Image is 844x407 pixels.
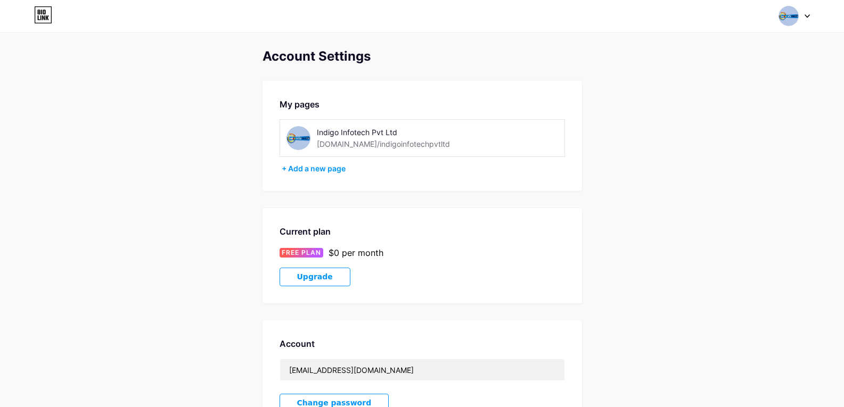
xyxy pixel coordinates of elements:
div: Account [280,337,565,350]
div: Current plan [280,225,565,238]
div: $0 per month [329,246,383,259]
button: Upgrade [280,268,350,286]
img: indigoinfotechpvtltd [286,126,310,150]
span: Upgrade [297,272,333,281]
div: Account Settings [263,49,582,64]
div: [DOMAIN_NAME]/indigoinfotechpvtltd [317,138,450,149]
input: Email [280,359,564,380]
span: FREE PLAN [282,248,321,258]
div: My pages [280,98,565,111]
img: abhinayak [779,6,799,26]
div: Indigo Infotech Pvt Ltd [317,127,468,138]
div: + Add a new page [282,163,565,174]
